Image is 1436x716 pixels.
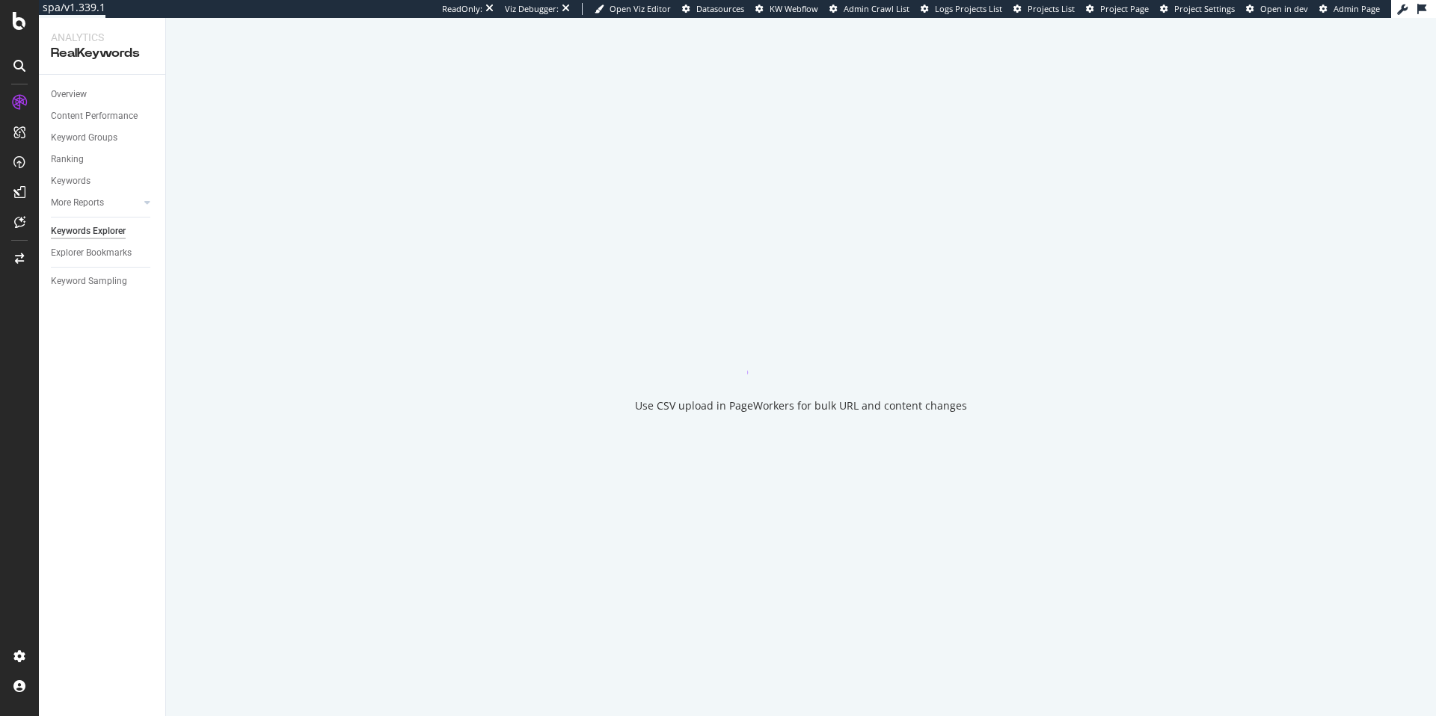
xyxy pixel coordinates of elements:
span: Open Viz Editor [610,3,671,14]
a: Keyword Sampling [51,274,155,289]
div: Keywords Explorer [51,223,126,239]
a: Projects List [1013,3,1075,15]
a: Open Viz Editor [595,3,671,15]
a: Admin Page [1319,3,1380,15]
span: Project Page [1100,3,1149,14]
a: Open in dev [1246,3,1308,15]
span: Admin Crawl List [844,3,909,14]
span: Project Settings [1174,3,1235,14]
div: Content Performance [51,108,138,124]
div: ReadOnly: [442,3,482,15]
a: Content Performance [51,108,155,124]
div: animation [747,321,855,374]
a: Logs Projects List [921,3,1002,15]
div: Viz Debugger: [505,3,559,15]
a: Admin Crawl List [829,3,909,15]
a: Keywords Explorer [51,223,155,239]
a: Project Page [1086,3,1149,15]
a: Datasources [682,3,744,15]
span: Logs Projects List [935,3,1002,14]
div: Overview [51,87,87,102]
a: Project Settings [1160,3,1235,15]
a: Explorer Bookmarks [51,245,155,261]
div: Ranking [51,152,84,167]
div: More Reports [51,195,104,211]
span: Open in dev [1260,3,1308,14]
a: More Reports [51,195,140,211]
a: Keyword Groups [51,130,155,146]
span: Datasources [696,3,744,14]
span: Admin Page [1334,3,1380,14]
div: RealKeywords [51,45,153,62]
div: Explorer Bookmarks [51,245,132,261]
div: Analytics [51,30,153,45]
span: KW Webflow [770,3,818,14]
div: Keywords [51,173,90,189]
div: Keyword Sampling [51,274,127,289]
a: Overview [51,87,155,102]
a: Ranking [51,152,155,167]
div: Use CSV upload in PageWorkers for bulk URL and content changes [635,398,967,413]
a: Keywords [51,173,155,189]
div: Keyword Groups [51,130,117,146]
a: KW Webflow [755,3,818,15]
span: Projects List [1028,3,1075,14]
